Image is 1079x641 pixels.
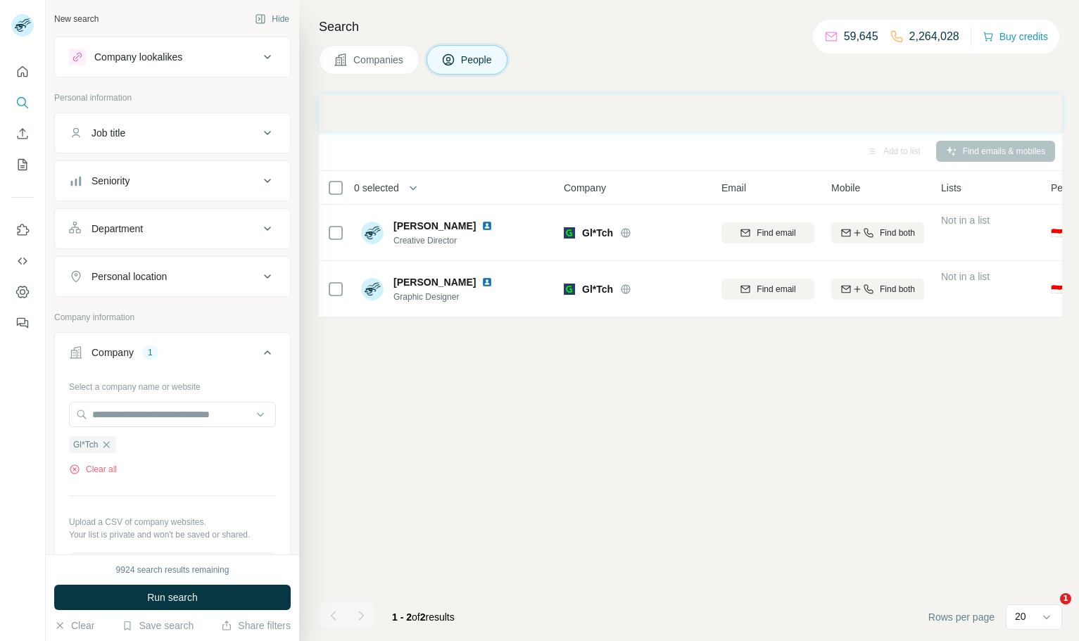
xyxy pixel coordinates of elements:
button: Upload a list of companies [69,552,276,578]
p: 2,264,028 [909,28,959,45]
div: Company [92,345,134,360]
span: results [392,611,455,623]
img: Logo of Gl*Tch [564,284,575,295]
button: Search [11,90,34,115]
button: Personal location [55,260,290,293]
span: 🇮🇩 [1051,226,1063,240]
span: [PERSON_NAME] [393,275,476,289]
div: Personal location [92,269,167,284]
button: Share filters [221,618,291,633]
button: Company1 [55,336,290,375]
span: 2 [420,611,426,623]
button: Find both [831,279,924,300]
span: Graphic Designer [393,291,498,303]
img: Logo of Gl*Tch [564,227,575,239]
p: Upload a CSV of company websites. [69,516,276,528]
span: 1 [1060,593,1071,604]
p: 59,645 [844,28,878,45]
button: Run search [54,585,291,610]
img: Avatar [361,278,384,300]
span: People [461,53,493,67]
button: Clear [54,618,94,633]
button: Clear all [69,463,117,476]
button: Find both [831,222,924,243]
img: LinkedIn logo [481,220,493,231]
div: Seniority [92,174,130,188]
p: Personal information [54,91,291,104]
span: Company [564,181,606,195]
span: Find both [880,227,915,239]
div: 9924 search results remaining [116,564,229,576]
span: Gl*Tch [73,438,98,451]
button: Use Surfe API [11,248,34,274]
span: of [412,611,420,623]
p: Your list is private and won't be saved or shared. [69,528,276,541]
button: Quick start [11,59,34,84]
button: Job title [55,116,290,150]
span: Lists [941,181,961,195]
button: Feedback [11,310,34,336]
span: Gl*Tch [582,282,613,296]
span: Find email [757,227,795,239]
p: 20 [1015,609,1026,623]
span: 0 selected [354,181,399,195]
button: Save search [122,618,194,633]
button: Find email [721,279,814,300]
button: Buy credits [983,27,1048,46]
span: 1 - 2 [392,611,412,623]
p: Company information [54,311,291,324]
span: Find email [757,283,795,296]
button: Enrich CSV [11,121,34,146]
span: Not in a list [941,215,990,226]
span: Email [721,181,746,195]
button: My lists [11,152,34,177]
span: Run search [147,590,198,604]
iframe: Intercom live chat [1031,593,1065,627]
div: New search [54,13,99,25]
button: Dashboard [11,279,34,305]
button: Find email [721,222,814,243]
div: 1 [142,346,158,359]
div: Job title [92,126,125,140]
iframe: Banner [319,94,1062,132]
div: Company lookalikes [94,50,182,64]
button: Hide [245,8,299,30]
span: Rows per page [928,610,995,624]
span: Gl*Tch [582,226,613,240]
span: Creative Director [393,234,498,247]
button: Seniority [55,164,290,198]
button: Company lookalikes [55,40,290,74]
div: Select a company name or website [69,375,276,393]
button: Department [55,212,290,246]
img: Avatar [361,222,384,244]
span: Find both [880,283,915,296]
span: Companies [353,53,405,67]
span: 🇮🇩 [1051,282,1063,296]
span: [PERSON_NAME] [393,219,476,233]
span: Not in a list [941,271,990,282]
div: Department [92,222,143,236]
button: Use Surfe on LinkedIn [11,217,34,243]
img: LinkedIn logo [481,277,493,288]
span: Mobile [831,181,860,195]
h4: Search [319,17,1062,37]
